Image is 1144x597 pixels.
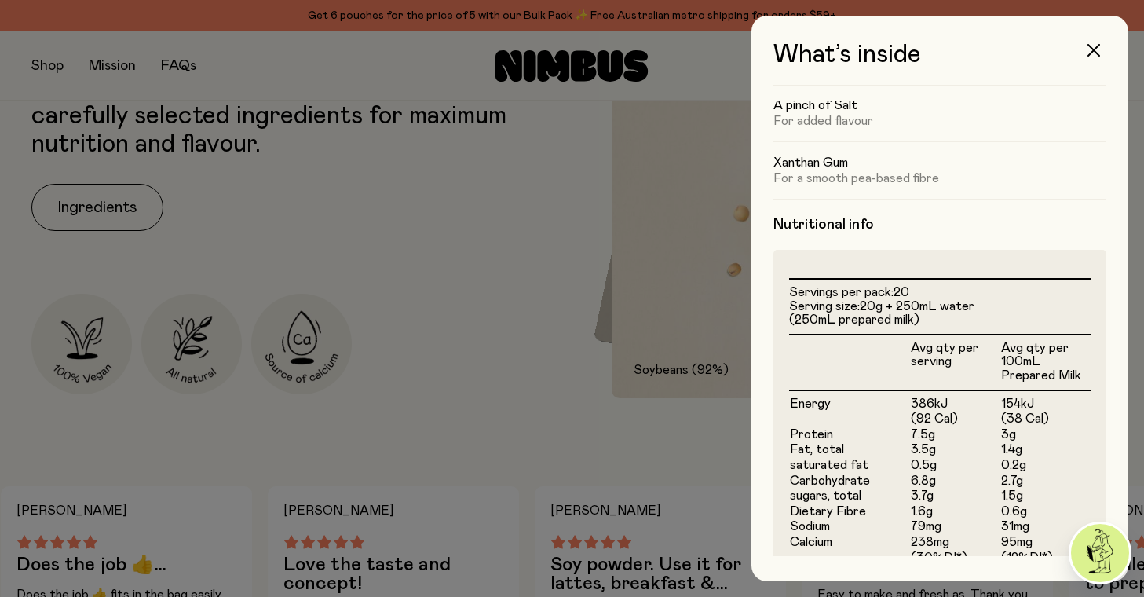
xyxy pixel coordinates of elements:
td: 0.5g [910,458,1000,474]
th: Avg qty per 100mL Prepared Milk [1000,335,1091,390]
th: Avg qty per serving [910,335,1000,390]
span: Calcium [790,536,832,548]
td: 386kJ [910,390,1000,412]
td: (38 Cal) [1000,412,1091,427]
span: 20 [894,286,909,298]
td: 31mg [1000,519,1091,535]
td: (92 Cal) [910,412,1000,427]
td: 0.6g [1000,504,1091,520]
td: 6.8g [910,474,1000,489]
td: 3.5g [910,442,1000,458]
span: Carbohydrate [790,474,870,487]
td: 1.4g [1000,442,1091,458]
h5: Xanthan Gum [773,155,1106,170]
span: sugars, total [790,489,861,502]
h4: Nutritional info [773,215,1106,234]
td: (30%DI*) [910,551,1000,572]
p: For added flavour [773,113,1106,129]
img: agent [1071,524,1129,582]
span: saturated fat [790,459,868,471]
td: 79mg [910,519,1000,535]
span: 20g + 250mL water (250mL prepared milk) [789,300,974,327]
td: 7.5g [910,427,1000,443]
p: For a smooth pea-based fibre [773,170,1106,186]
span: Energy [790,397,831,410]
td: 238mg [910,535,1000,551]
li: Serving size: [789,300,1091,328]
li: Servings per pack: [789,286,1091,300]
td: 0.2g [1000,458,1091,474]
td: (12%DI*) [1000,551,1091,572]
td: 1.6g [910,504,1000,520]
td: 95mg [1000,535,1091,551]
td: 154kJ [1000,390,1091,412]
td: 2.7g [1000,474,1091,489]
span: Protein [790,428,833,441]
h5: A pinch of Salt [773,97,1106,113]
span: Dietary Fibre [790,505,866,518]
td: 3g [1000,427,1091,443]
span: Sodium [790,520,830,533]
td: 3.7g [910,489,1000,504]
td: 1.5g [1000,489,1091,504]
span: Fat, total [790,443,844,456]
h3: What’s inside [773,41,1106,86]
